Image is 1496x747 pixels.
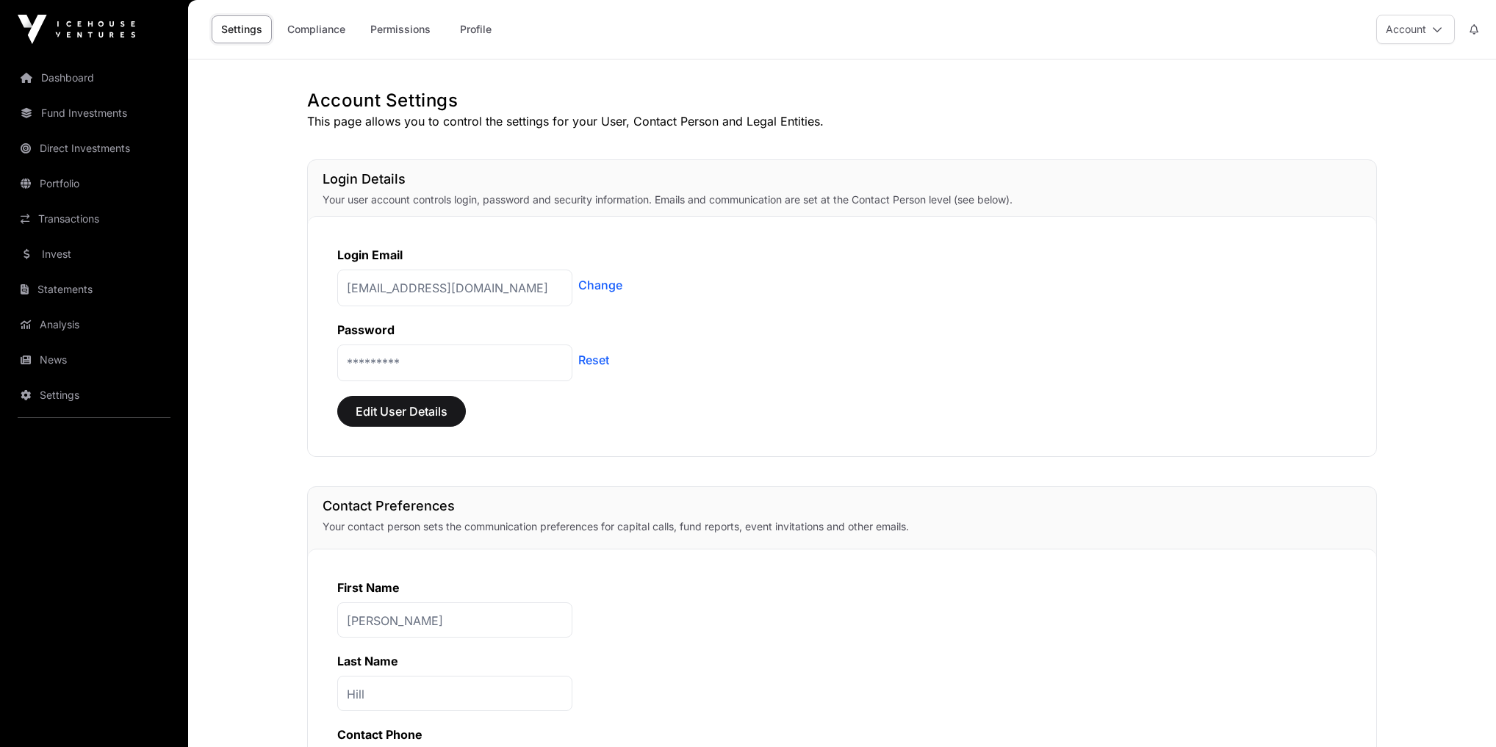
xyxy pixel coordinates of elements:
[323,519,1362,534] p: Your contact person sets the communication preferences for capital calls, fund reports, event inv...
[12,203,176,235] a: Transactions
[307,89,1377,112] h1: Account Settings
[1376,15,1455,44] button: Account
[446,15,505,43] a: Profile
[12,379,176,411] a: Settings
[337,676,572,711] p: Hill
[12,238,176,270] a: Invest
[18,15,135,44] img: Icehouse Ventures Logo
[337,727,422,742] label: Contact Phone
[337,580,400,595] label: First Name
[337,654,398,668] label: Last Name
[12,273,176,306] a: Statements
[578,351,609,369] a: Reset
[12,308,176,341] a: Analysis
[337,602,572,638] p: [PERSON_NAME]
[337,322,395,337] label: Password
[278,15,355,43] a: Compliance
[212,15,272,43] a: Settings
[12,344,176,376] a: News
[323,192,1362,207] p: Your user account controls login, password and security information. Emails and communication are...
[1423,676,1496,747] iframe: Chat Widget
[307,112,1377,130] p: This page allows you to control the settings for your User, Contact Person and Legal Entities.
[356,403,447,420] span: Edit User Details
[337,248,403,262] label: Login Email
[12,167,176,200] a: Portfolio
[361,15,440,43] a: Permissions
[323,496,1362,516] h1: Contact Preferences
[12,132,176,165] a: Direct Investments
[323,169,1362,190] h1: Login Details
[12,62,176,94] a: Dashboard
[337,396,466,427] button: Edit User Details
[337,270,572,306] p: [EMAIL_ADDRESS][DOMAIN_NAME]
[12,97,176,129] a: Fund Investments
[578,276,622,294] a: Change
